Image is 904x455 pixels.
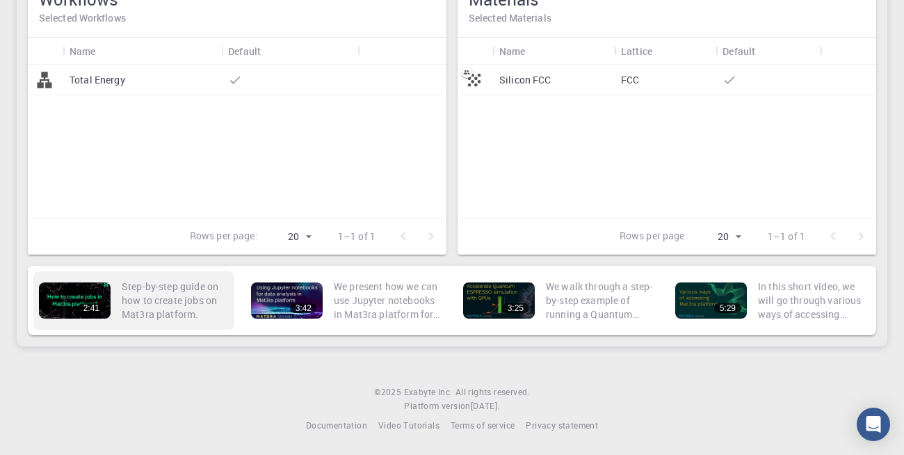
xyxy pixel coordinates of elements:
span: Terms of service [451,420,515,431]
div: 3:42 [290,303,317,313]
a: Documentation [306,419,367,433]
a: Terms of service [451,419,515,433]
span: Video Tutorials [378,420,439,431]
p: Rows per page: [620,229,688,245]
p: FCC [621,73,639,87]
a: 3:25We walk through a step-by-step example of running a Quantum ESPRESSO job on a GPU enabled nod... [458,271,659,330]
button: Sort [261,40,283,62]
a: 3:42We present how we can use Jupyter notebooks in Mat3ra platform for data analysis. [245,271,446,330]
button: Sort [755,40,777,62]
div: 5:29 [714,303,741,313]
span: Privacy statement [526,420,598,431]
p: We present how we can use Jupyter notebooks in Mat3ra platform for data analysis. [334,280,441,321]
a: Video Tutorials [378,419,439,433]
a: 2:41Step-by-step guide on how to create jobs on Mat3ra platform. [33,271,234,330]
div: Icon [28,38,63,65]
a: Exabyte Inc. [404,385,453,399]
button: Sort [526,40,548,62]
div: Name [63,38,221,65]
a: 5:29In this short video, we will go through various ways of accessing Mat3ra platform. There are ... [670,271,871,330]
p: Rows per page: [190,229,258,245]
div: Name [70,38,96,65]
p: In this short video, we will go through various ways of accessing Mat3ra platform. There are thre... [758,280,865,321]
span: Documentation [306,420,367,431]
div: Default [221,38,357,65]
div: Lattice [621,38,652,65]
p: Silicon FCC [499,73,551,87]
p: Step-by-step guide on how to create jobs on Mat3ra platform. [122,280,229,321]
div: Name [492,38,614,65]
h6: Selected Materials [469,10,865,26]
span: Platform version [404,399,470,413]
span: © 2025 [374,385,403,399]
div: Default [723,38,755,65]
p: Total Energy [70,73,125,87]
button: Sort [652,40,675,62]
div: Default [716,38,819,65]
h6: Selected Workflows [39,10,435,26]
a: [DATE]. [471,399,500,413]
div: 20 [264,227,316,247]
div: Open Intercom Messenger [857,408,890,441]
p: 1–1 of 1 [768,230,805,244]
div: 3:25 [502,303,529,313]
p: We walk through a step-by-step example of running a Quantum ESPRESSO job on a GPU enabled node. W... [546,280,653,321]
p: 1–1 of 1 [338,230,376,244]
span: Exabyte Inc. [404,386,453,397]
a: Privacy statement [526,419,598,433]
div: 2:41 [78,303,105,313]
div: 20 [693,227,745,247]
span: [DATE] . [471,400,500,411]
div: Default [228,38,261,65]
span: All rights reserved. [455,385,530,399]
div: Name [499,38,526,65]
button: Sort [96,40,118,62]
div: Lattice [614,38,716,65]
div: Icon [458,38,492,65]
